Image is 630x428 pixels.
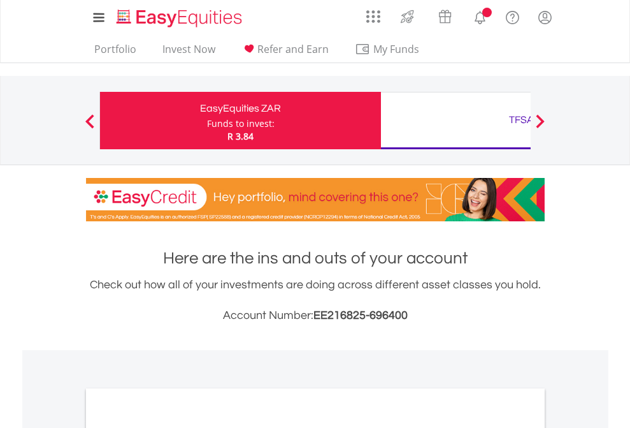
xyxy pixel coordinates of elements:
button: Previous [77,121,103,133]
button: Next [527,121,553,133]
img: vouchers-v2.svg [434,6,455,27]
div: EasyEquities ZAR [108,100,373,117]
span: Refer and Earn [257,42,329,56]
a: My Profile [529,3,561,31]
span: EE216825-696400 [313,309,408,321]
a: AppsGrid [358,3,389,24]
a: FAQ's and Support [496,3,529,29]
span: My Funds [355,41,438,57]
span: R 3.84 [227,130,254,142]
div: Funds to invest: [207,117,275,130]
a: Refer and Earn [236,43,334,63]
img: thrive-v2.svg [397,6,418,27]
a: Home page [111,3,247,29]
h1: Here are the ins and outs of your account [86,247,545,270]
div: Check out how all of your investments are doing across different asset classes you hold. [86,276,545,325]
a: Notifications [464,3,496,29]
a: Invest Now [157,43,220,63]
h3: Account Number: [86,307,545,325]
img: EasyEquities_Logo.png [114,8,247,29]
a: Vouchers [426,3,464,27]
a: Portfolio [89,43,141,63]
img: grid-menu-icon.svg [366,10,380,24]
img: EasyCredit Promotion Banner [86,178,545,221]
